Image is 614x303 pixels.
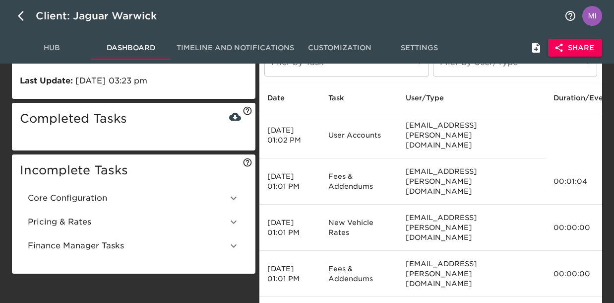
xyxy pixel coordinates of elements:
[28,216,228,228] span: Pricing & Rates
[243,106,252,116] svg: See and download data from all completed tasks here
[320,158,398,205] td: Fees & Addendums
[97,42,165,54] span: Dashboard
[20,186,247,210] div: Core Configuration
[398,112,546,158] td: [EMAIL_ADDRESS][PERSON_NAME][DOMAIN_NAME]
[524,36,548,60] button: Internal Notes and Comments
[406,92,457,104] span: User/Type
[328,92,357,104] span: Task
[306,42,373,54] span: Customization
[28,240,228,252] span: Finance Manager Tasks
[28,192,228,204] span: Core Configuration
[259,251,320,297] td: [DATE] 01:01 PM
[259,112,320,158] td: [DATE] 01:02 PM
[20,234,247,258] div: Finance Manager Tasks
[267,92,298,104] span: Date
[582,6,602,26] img: Profile
[385,42,453,54] span: Settings
[259,158,320,205] td: [DATE] 01:01 PM
[20,75,247,87] p: [DATE] 03:23 pm
[20,210,247,234] div: Pricing & Rates
[398,158,546,205] td: [EMAIL_ADDRESS][PERSON_NAME][DOMAIN_NAME]
[320,251,398,297] td: Fees & Addendums
[18,42,85,54] span: Hub
[20,111,247,127] h5: Completed Tasks
[398,205,546,251] td: [EMAIL_ADDRESS][PERSON_NAME][DOMAIN_NAME]
[548,39,602,57] button: Share
[556,42,594,54] span: Share
[228,109,243,124] button: Download All Tasks
[20,76,73,85] b: Last Update:
[20,162,247,178] h5: Incomplete Tasks
[243,157,252,167] svg: These tasks still need to be completed for this Onboarding Hub
[320,205,398,251] td: New Vehicle Rates
[259,205,320,251] td: [DATE] 01:01 PM
[558,4,582,28] button: notifications
[320,112,398,158] td: User Accounts
[36,8,171,24] div: Client: Jaguar Warwick
[398,251,546,297] td: [EMAIL_ADDRESS][PERSON_NAME][DOMAIN_NAME]
[177,42,294,54] span: Timeline and Notifications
